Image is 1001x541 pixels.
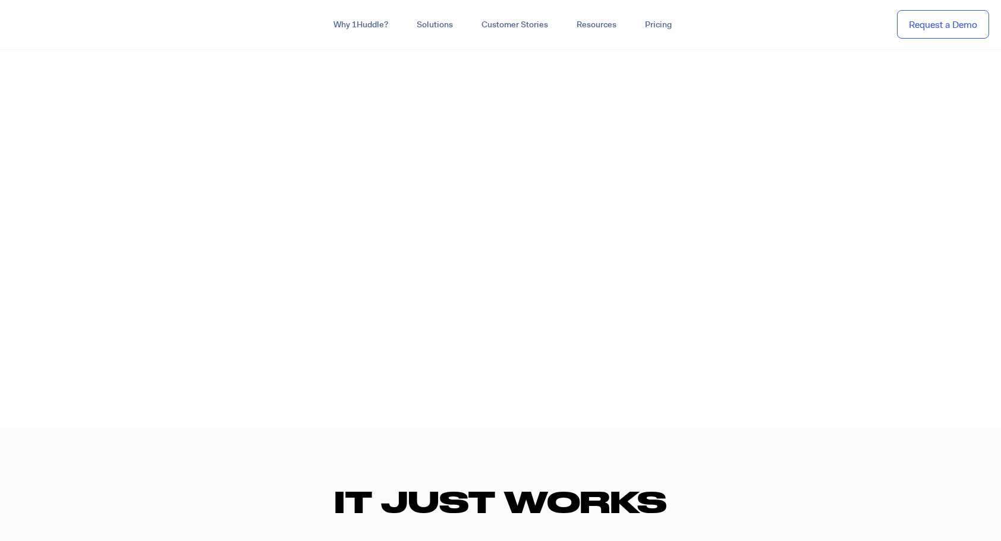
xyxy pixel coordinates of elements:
[631,14,686,36] a: Pricing
[319,14,402,36] a: Why 1Huddle?
[12,13,97,36] img: ...
[897,10,989,39] a: Request a Demo
[467,14,562,36] a: Customer Stories
[562,14,631,36] a: Resources
[402,14,467,36] a: Solutions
